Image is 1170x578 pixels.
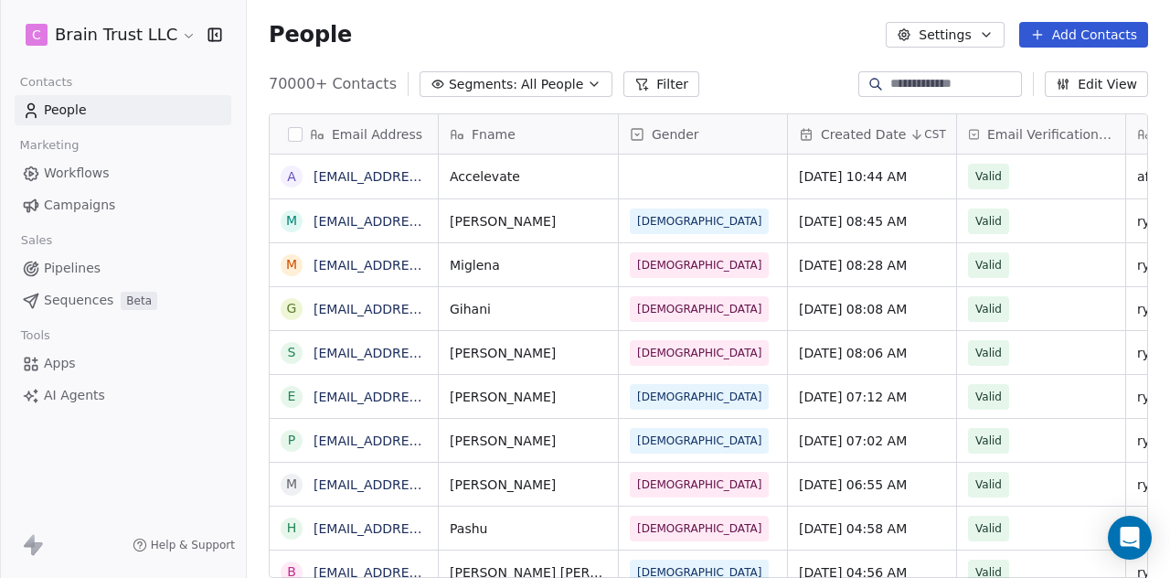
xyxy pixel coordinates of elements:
span: Valid [975,256,1002,274]
span: Email Address [332,125,422,144]
span: [PERSON_NAME] [450,432,607,450]
span: [DATE] 07:02 AM [799,432,945,450]
a: [EMAIL_ADDRESS][DOMAIN_NAME] [314,346,537,360]
span: Email Verification Status [987,125,1114,144]
div: s [288,343,296,362]
span: [DATE] 08:28 AM [799,256,945,274]
span: Sequences [44,291,113,310]
a: [EMAIL_ADDRESS][DOMAIN_NAME] [314,433,537,448]
span: C [32,26,41,44]
span: Segments: [449,75,517,94]
div: h [287,519,297,538]
span: [DATE] 06:55 AM [799,476,945,494]
div: Gender [619,114,787,154]
span: [PERSON_NAME] [450,388,607,406]
span: Tools [13,322,58,349]
a: [EMAIL_ADDRESS][DOMAIN_NAME] [314,169,537,184]
a: AI Agents [15,380,231,411]
span: [DEMOGRAPHIC_DATA] [637,388,761,406]
span: Valid [975,167,1002,186]
div: Email Verification Status [957,114,1125,154]
span: Valid [975,344,1002,362]
div: e [288,387,296,406]
span: [DATE] 10:44 AM [799,167,945,186]
a: [EMAIL_ADDRESS][DOMAIN_NAME] [314,390,537,404]
span: [DEMOGRAPHIC_DATA] [637,212,761,230]
div: Fname [439,114,618,154]
a: [EMAIL_ADDRESS][DOMAIN_NAME] [314,521,537,536]
button: Settings [886,22,1004,48]
a: Help & Support [133,538,235,552]
a: Pipelines [15,253,231,284]
a: [EMAIL_ADDRESS][DOMAIN_NAME] [314,477,537,492]
div: m [286,211,297,230]
a: SequencesBeta [15,285,231,316]
a: [EMAIL_ADDRESS][DOMAIN_NAME] [314,302,537,316]
span: Valid [975,432,1002,450]
span: AI Agents [44,386,105,405]
span: Help & Support [151,538,235,552]
button: CBrain Trust LLC [22,19,195,50]
span: People [269,21,352,48]
a: People [15,95,231,125]
span: Pashu [450,519,607,538]
span: Valid [975,519,1002,538]
span: People [44,101,87,120]
span: [PERSON_NAME] [450,344,607,362]
div: Email Address [270,114,438,154]
span: 70000+ Contacts [269,73,397,95]
span: Accelevate [450,167,607,186]
div: m [286,255,297,274]
span: [DEMOGRAPHIC_DATA] [637,300,761,318]
span: Miglena [450,256,607,274]
span: Valid [975,388,1002,406]
a: [EMAIL_ADDRESS][DOMAIN_NAME] [314,258,537,273]
span: [DATE] 08:08 AM [799,300,945,318]
span: [DATE] 08:45 AM [799,212,945,230]
span: [PERSON_NAME] [450,476,607,494]
span: Fname [472,125,516,144]
button: Filter [623,71,699,97]
span: Brain Trust LLC [55,23,177,47]
span: [DATE] 04:58 AM [799,519,945,538]
span: Campaigns [44,196,115,215]
span: [DEMOGRAPHIC_DATA] [637,344,761,362]
div: Created DateCST [788,114,956,154]
span: [DEMOGRAPHIC_DATA] [637,476,761,494]
span: Apps [44,354,76,373]
span: Gihani [450,300,607,318]
span: Pipelines [44,259,101,278]
div: g [287,299,297,318]
a: Campaigns [15,190,231,220]
span: Gender [652,125,699,144]
span: Workflows [44,164,110,183]
span: Contacts [12,69,80,96]
div: a [287,167,296,187]
a: Workflows [15,158,231,188]
span: Created Date [821,125,906,144]
span: [DATE] 07:12 AM [799,388,945,406]
span: Beta [121,292,157,310]
div: Open Intercom Messenger [1108,516,1152,560]
span: Valid [975,212,1002,230]
span: Valid [975,300,1002,318]
span: [DEMOGRAPHIC_DATA] [637,256,761,274]
div: P [288,431,295,450]
span: [DEMOGRAPHIC_DATA] [637,519,761,538]
div: m [286,475,297,494]
button: Add Contacts [1019,22,1148,48]
span: Valid [975,476,1002,494]
a: [EMAIL_ADDRESS][DOMAIN_NAME] [314,214,537,229]
span: [PERSON_NAME] [450,212,607,230]
span: [DEMOGRAPHIC_DATA] [637,432,761,450]
span: [DATE] 08:06 AM [799,344,945,362]
span: Sales [13,227,60,254]
span: Marketing [12,132,87,159]
a: Apps [15,348,231,379]
span: All People [521,75,583,94]
button: Edit View [1045,71,1148,97]
span: CST [924,127,945,142]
